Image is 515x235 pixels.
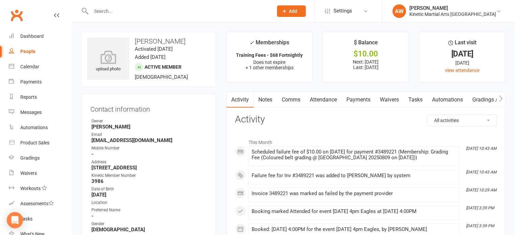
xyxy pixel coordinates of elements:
[235,114,497,125] h3: Activity
[89,6,268,16] input: Search...
[145,64,181,70] span: Active member
[87,50,129,73] div: upload photo
[354,38,378,50] div: $ Balance
[91,145,207,151] div: Mobile Number
[9,120,71,135] a: Automations
[91,124,207,130] strong: [PERSON_NAME]
[305,92,342,108] a: Attendance
[329,59,403,70] p: Next: [DATE] Last: [DATE]
[253,60,285,65] span: Does not expire
[425,59,499,67] div: [DATE]
[135,54,166,60] time: Added [DATE]
[250,40,254,46] i: ✓
[91,165,207,171] strong: [STREET_ADDRESS]
[91,199,207,206] div: Location
[9,196,71,211] a: Assessments
[91,151,207,157] strong: -
[20,170,37,176] div: Waivers
[427,92,468,108] a: Automations
[342,92,375,108] a: Payments
[9,29,71,44] a: Dashboard
[250,38,289,51] div: Memberships
[20,49,36,54] div: People
[91,221,207,227] div: Gender
[20,64,39,69] div: Calendar
[9,181,71,196] a: Workouts
[235,135,497,146] li: This Month
[409,5,496,11] div: [PERSON_NAME]
[252,149,456,161] div: Scheduled failure fee of $10.00 on [DATE] for payment #3489221 (Membership: Grading Fee (Coloured...
[252,209,456,214] div: Booking marked Attended for event [DATE] 4pm Eagles at [DATE] 4:00PM
[91,137,207,143] strong: [EMAIL_ADDRESS][DOMAIN_NAME]
[9,90,71,105] a: Reports
[252,227,456,232] div: Booked: [DATE] 4:00PM for the event [DATE] 4pm Eagles, by [PERSON_NAME]
[91,213,207,219] strong: -
[8,7,25,24] a: Clubworx
[9,105,71,120] a: Messages
[277,5,306,17] button: Add
[9,211,71,227] a: Tasks
[20,216,33,221] div: Tasks
[404,92,427,108] a: Tasks
[466,224,494,228] i: [DATE] 3:39 PM
[334,3,352,19] span: Settings
[9,59,71,74] a: Calendar
[466,206,494,210] i: [DATE] 3:39 PM
[20,201,54,206] div: Assessments
[20,155,40,161] div: Gradings
[91,207,207,213] div: Preferred Name
[448,38,476,50] div: Last visit
[135,46,173,52] time: Activated [DATE]
[20,125,48,130] div: Automations
[9,166,71,181] a: Waivers
[236,52,303,58] strong: Training Fees - $68 Fortnightly
[425,50,499,57] div: [DATE]
[91,118,207,124] div: Owner
[20,79,42,85] div: Payments
[91,186,207,192] div: Date of Birth
[91,172,207,179] div: Kinetic Member Number
[245,65,294,70] span: + 1 other memberships
[466,188,496,192] i: [DATE] 10:29 AM
[20,140,49,145] div: Product Sales
[91,132,207,138] div: Email
[9,135,71,150] a: Product Sales
[7,212,23,228] div: Open Intercom Messenger
[135,74,188,80] span: [DEMOGRAPHIC_DATA]
[91,192,207,198] strong: [DATE]
[9,74,71,90] a: Payments
[277,92,305,108] a: Comms
[392,4,406,18] div: AW
[252,191,456,196] div: Invoice 3489221 was marked as failed by the payment provider
[91,178,207,184] strong: 3986
[409,11,496,17] div: Kinetic Martial Arts [GEOGRAPHIC_DATA]
[289,8,297,14] span: Add
[466,170,496,174] i: [DATE] 10:43 AM
[87,38,210,45] h3: [PERSON_NAME]
[254,92,277,108] a: Notes
[466,146,496,151] i: [DATE] 10:43 AM
[375,92,404,108] a: Waivers
[20,110,42,115] div: Messages
[329,50,403,57] div: $10.00
[9,150,71,166] a: Gradings
[9,44,71,59] a: People
[20,186,41,191] div: Workouts
[90,103,207,113] h3: Contact information
[91,227,207,233] strong: [DEMOGRAPHIC_DATA]
[20,33,44,39] div: Dashboard
[227,92,254,108] a: Activity
[20,94,37,100] div: Reports
[445,68,479,73] a: view attendance
[252,173,456,179] div: Failure fee for Inv #3489221 was added to [PERSON_NAME] by system
[91,159,207,165] div: Address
